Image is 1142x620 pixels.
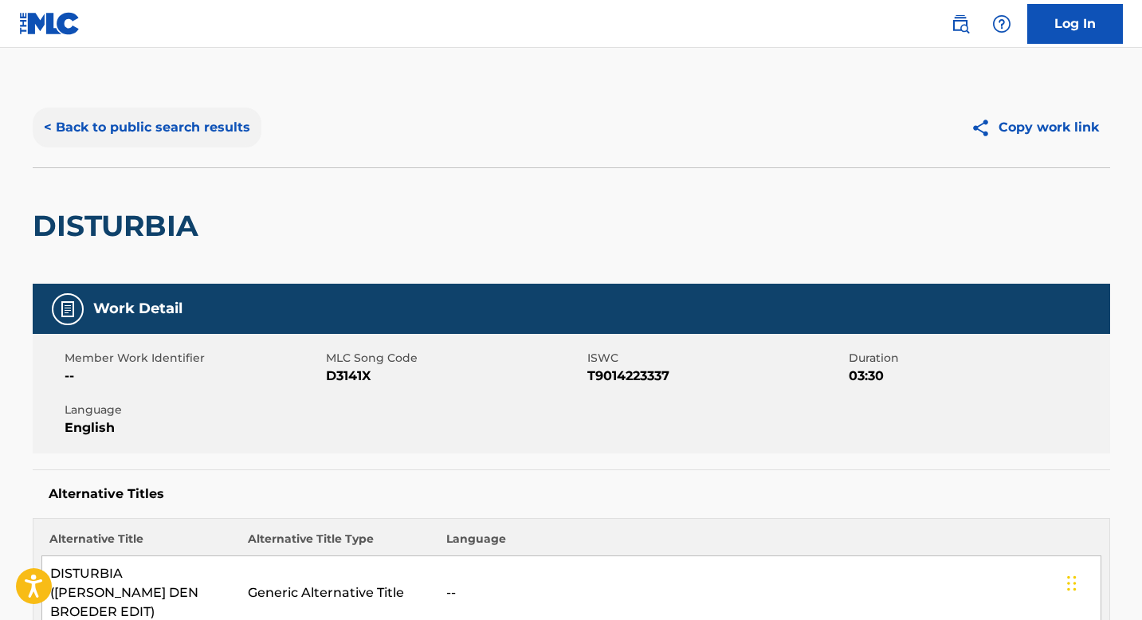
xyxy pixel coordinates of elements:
[49,486,1094,502] h5: Alternative Titles
[986,8,1018,40] div: Help
[326,350,583,367] span: MLC Song Code
[992,14,1011,33] img: help
[41,531,240,556] th: Alternative Title
[1027,4,1123,44] a: Log In
[240,531,438,556] th: Alternative Title Type
[587,367,845,386] span: T9014223337
[1062,543,1142,620] iframe: Chat Widget
[93,300,182,318] h5: Work Detail
[326,367,583,386] span: D3141X
[849,367,1106,386] span: 03:30
[65,350,322,367] span: Member Work Identifier
[960,108,1110,147] button: Copy work link
[65,418,322,438] span: English
[438,531,1101,556] th: Language
[971,118,999,138] img: Copy work link
[951,14,970,33] img: search
[944,8,976,40] a: Public Search
[65,367,322,386] span: --
[587,350,845,367] span: ISWC
[58,300,77,319] img: Work Detail
[1067,559,1077,607] div: Drag
[19,12,80,35] img: MLC Logo
[33,108,261,147] button: < Back to public search results
[849,350,1106,367] span: Duration
[65,402,322,418] span: Language
[33,208,206,244] h2: DISTURBIA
